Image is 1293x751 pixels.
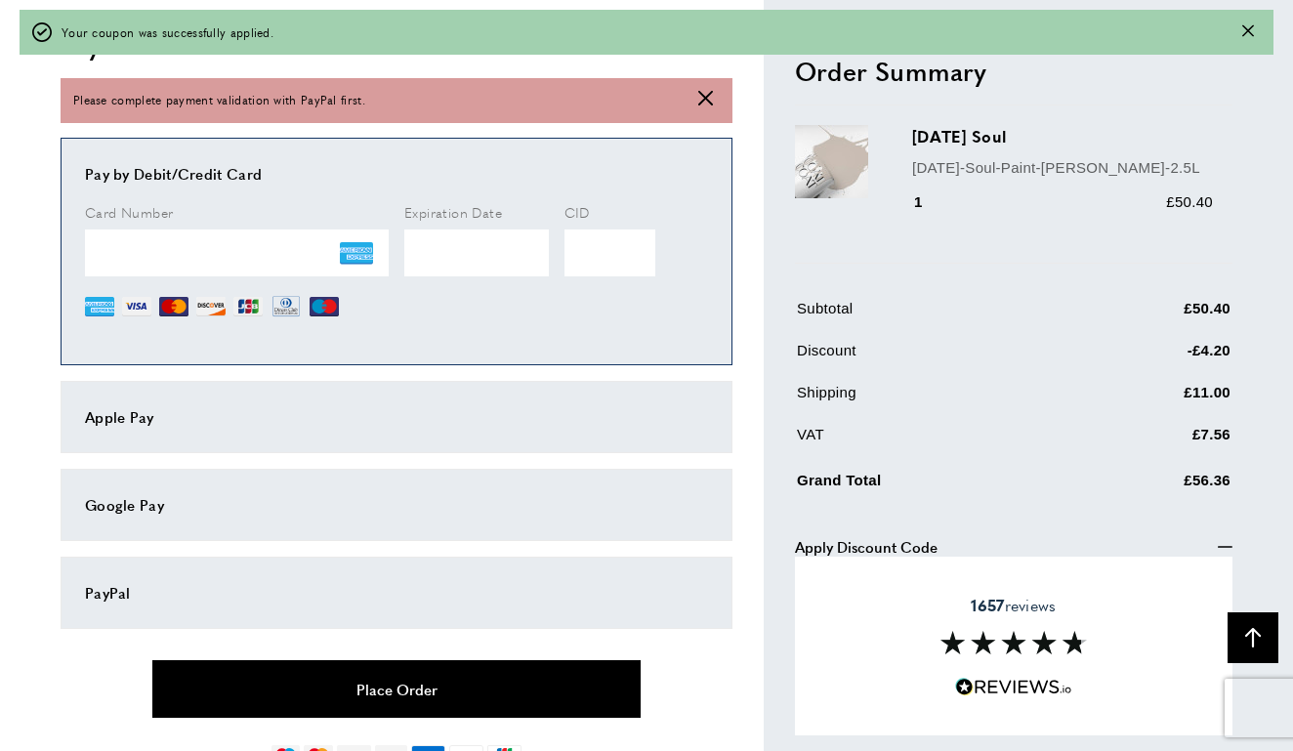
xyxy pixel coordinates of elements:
[122,292,151,321] img: VI.png
[73,91,365,109] span: Please complete payment validation with PayPal first.
[85,581,708,605] div: PayPal
[940,631,1087,654] img: Reviews section
[795,125,868,198] img: Sunday Soul
[1077,380,1230,418] td: £11.00
[340,236,373,270] img: AE.png
[1166,192,1213,209] span: £50.40
[912,189,950,213] div: 1
[152,660,641,718] button: Place Order
[1077,422,1230,460] td: £7.56
[795,53,1232,88] h2: Order Summary
[795,534,938,558] span: Apply Discount Code
[797,422,1075,460] td: VAT
[85,229,389,276] iframe: Secure Credit Card Frame - Credit Card Number
[912,155,1213,179] p: [DATE]-Soul-Paint-[PERSON_NAME]-2.5L
[271,292,302,321] img: DN.png
[310,292,339,321] img: MI.png
[912,125,1213,147] h3: [DATE] Soul
[797,380,1075,418] td: Shipping
[797,464,1075,506] td: Grand Total
[85,405,708,429] div: Apple Pay
[955,678,1072,696] img: Reviews.io 5 stars
[971,593,1004,615] strong: 1657
[797,296,1075,334] td: Subtotal
[971,595,1056,614] span: reviews
[564,229,655,276] iframe: Secure Credit Card Frame - CVV
[62,22,273,41] span: Your coupon was successfully applied.
[233,292,263,321] img: JCB.png
[85,202,173,222] span: Card Number
[196,292,226,321] img: DI.png
[85,162,708,186] div: Pay by Debit/Credit Card
[159,292,188,321] img: MC.png
[564,202,590,222] span: CID
[404,202,502,222] span: Expiration Date
[85,493,708,517] div: Google Pay
[797,338,1075,376] td: Discount
[1077,464,1230,506] td: £56.36
[1077,338,1230,376] td: -£4.20
[85,292,114,321] img: AE.png
[1077,296,1230,334] td: £50.40
[1242,22,1254,41] button: Close message
[404,229,549,276] iframe: Secure Credit Card Frame - Expiration Date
